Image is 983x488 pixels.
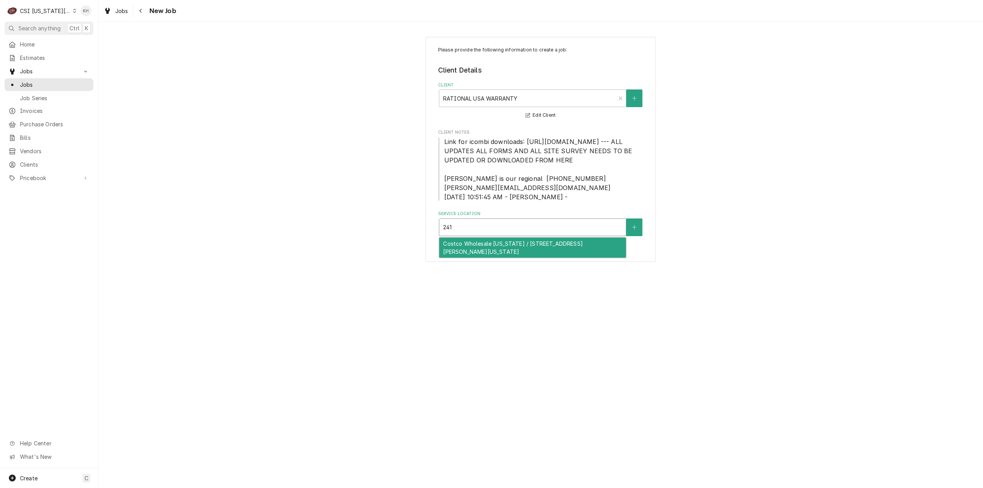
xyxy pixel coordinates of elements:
svg: Create New Location [632,225,637,230]
span: Bills [20,134,89,142]
a: Jobs [5,78,93,91]
div: CSI [US_STATE][GEOGRAPHIC_DATA] [20,7,71,15]
span: Search anything [18,24,61,32]
span: Link for icombi downloads: [URL][DOMAIN_NAME] --- ALL UPDATES ALL FORMS AND ALL SITE SURVEY NEEDS... [444,138,634,201]
button: Navigate back [135,5,147,17]
div: Kelsey Hetlage's Avatar [81,5,91,16]
span: Create [20,475,38,481]
span: Jobs [20,81,89,89]
span: Home [20,40,89,48]
label: Service Location [438,211,644,217]
a: Go to Help Center [5,437,93,450]
p: Please provide the following information to create a job: [438,46,644,53]
button: Create New Client [626,89,642,107]
button: Edit Client [525,111,557,120]
span: Job Series [20,94,89,102]
span: Vendors [20,147,89,155]
label: Client [438,82,644,88]
span: Estimates [20,54,89,62]
div: Job Create/Update Form [438,46,644,236]
a: Vendors [5,145,93,157]
div: Costco Wholesale [US_STATE] / [STREET_ADDRESS][PERSON_NAME][US_STATE] [439,238,626,258]
span: K [85,24,88,32]
span: Clients [20,160,89,169]
span: Pricebook [20,174,78,182]
span: Client Notes [438,137,644,202]
a: Estimates [5,51,93,64]
div: Job Create/Update [425,37,656,262]
span: Help Center [20,439,89,447]
span: Jobs [115,7,128,15]
span: Purchase Orders [20,120,89,128]
span: Ctrl [70,24,79,32]
a: Job Series [5,92,93,104]
span: New Job [147,6,176,16]
div: Client [438,82,644,120]
a: Go to What's New [5,450,93,463]
a: Home [5,38,93,51]
button: Search anythingCtrlK [5,22,93,35]
a: Clients [5,158,93,171]
legend: Client Details [438,65,644,75]
span: C [84,474,88,482]
div: C [7,5,18,16]
div: CSI Kansas City's Avatar [7,5,18,16]
a: Purchase Orders [5,118,93,131]
a: Jobs [101,5,131,17]
button: Create New Location [626,218,642,236]
a: Bills [5,131,93,144]
div: Client Notes [438,129,644,201]
span: Invoices [20,107,89,115]
span: What's New [20,453,89,461]
a: Go to Jobs [5,65,93,78]
a: Go to Pricebook [5,172,93,184]
a: Invoices [5,104,93,117]
span: Client Notes [438,129,644,136]
div: KH [81,5,91,16]
div: Service Location [438,211,644,236]
svg: Create New Client [632,96,637,101]
span: Jobs [20,67,78,75]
